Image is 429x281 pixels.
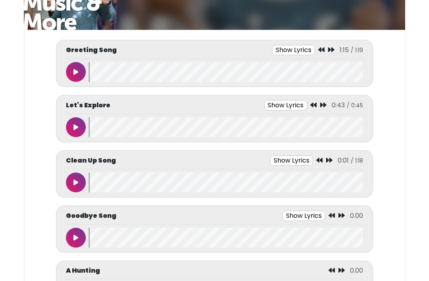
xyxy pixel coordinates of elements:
[66,211,116,221] p: Goodbye Song
[350,211,363,221] span: 0.00
[340,46,349,55] span: 1:15
[347,102,363,110] span: / 0:45
[66,156,116,166] p: Clean Up Song
[351,47,363,54] span: / 1:19
[338,156,349,165] span: 0:01
[66,46,117,55] p: Greeting Song
[264,101,307,111] button: Show Lyrics
[272,45,315,56] button: Show Lyrics
[66,101,110,110] p: Let's Explore
[270,156,313,166] button: Show Lyrics
[66,266,100,276] p: A Hunting
[332,101,345,110] span: 0:43
[351,157,363,165] span: / 1:18
[282,211,325,221] button: Show Lyrics
[350,266,363,275] span: 0.00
